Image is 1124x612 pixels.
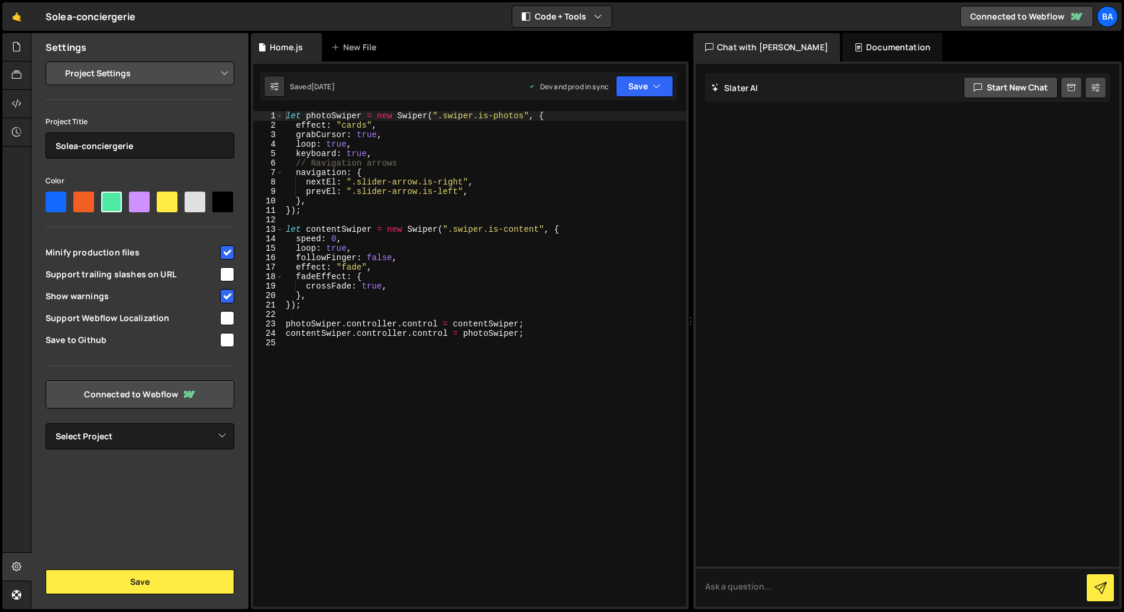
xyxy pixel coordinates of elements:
div: 13 [253,225,283,234]
span: Support trailing slashes on URL [46,268,218,280]
div: Saved [290,82,335,92]
div: 20 [253,291,283,300]
div: Home.js [270,41,303,53]
button: Code + Tools [512,6,612,27]
div: Dev and prod in sync [528,82,609,92]
h2: Settings [46,41,86,54]
div: 8 [253,177,283,187]
div: 4 [253,140,283,149]
div: 22 [253,310,283,319]
label: Color [46,175,64,187]
span: Show warnings [46,290,218,302]
div: Solea-conciergerie [46,9,135,24]
div: 17 [253,263,283,272]
a: ba [1097,6,1118,27]
div: 1 [253,111,283,121]
div: 6 [253,158,283,168]
div: New File [331,41,381,53]
div: 25 [253,338,283,348]
div: Chat with [PERSON_NAME] [693,33,840,61]
div: 19 [253,281,283,291]
div: 15 [253,244,283,253]
div: Documentation [842,33,942,61]
div: 3 [253,130,283,140]
a: Connected to Webflow [960,6,1093,27]
div: 2 [253,121,283,130]
div: 21 [253,300,283,310]
button: Start new chat [964,77,1058,98]
button: Save [46,569,234,594]
div: 11 [253,206,283,215]
div: 5 [253,149,283,158]
a: Connected to Webflow [46,380,234,409]
h2: Slater AI [711,82,758,93]
div: 7 [253,168,283,177]
div: 12 [253,215,283,225]
div: 24 [253,329,283,338]
div: [DATE] [311,82,335,92]
div: 18 [253,272,283,281]
span: Save to Github [46,334,218,346]
div: 16 [253,253,283,263]
button: Save [616,76,673,97]
a: 🤙 [2,2,31,31]
div: 23 [253,319,283,329]
input: Project name [46,132,234,158]
span: Support Webflow Localization [46,312,218,324]
div: 10 [253,196,283,206]
span: Minify production files [46,247,218,258]
div: 14 [253,234,283,244]
div: 9 [253,187,283,196]
label: Project Title [46,116,88,128]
